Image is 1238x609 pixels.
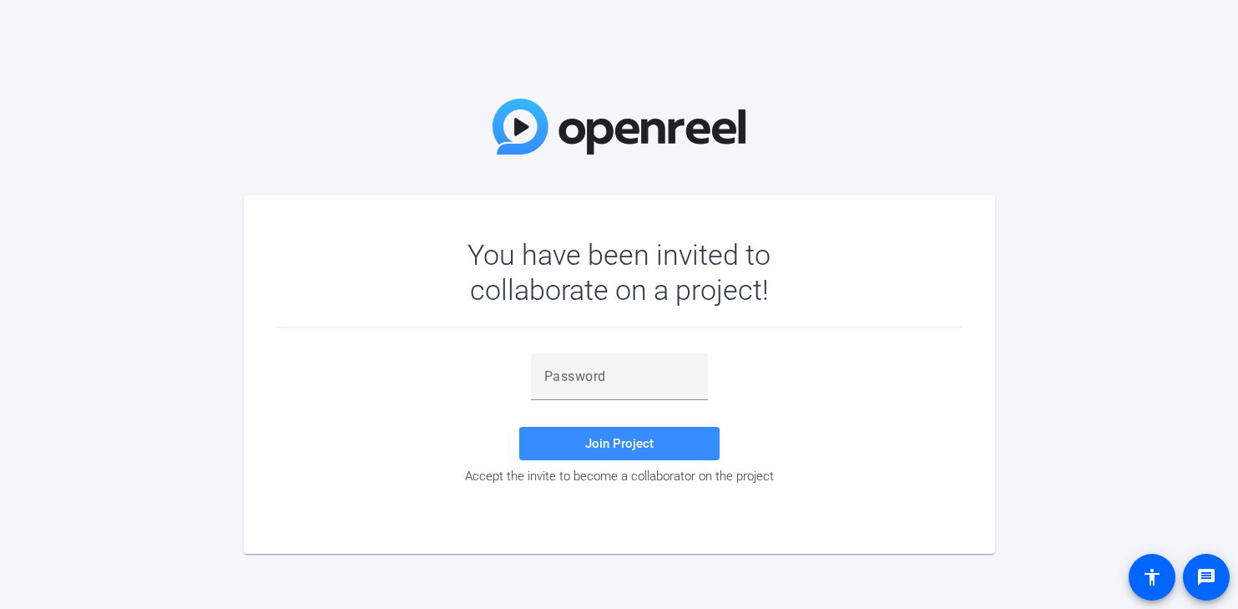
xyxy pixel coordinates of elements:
[1196,567,1216,587] mat-icon: message
[277,469,962,484] div: Accept the invite to become a collaborator on the project
[493,99,746,155] img: OpenReel Logo
[419,237,819,307] div: You have been invited to collaborate on a project!
[519,427,720,460] button: Join Project
[585,436,654,451] span: Join Project
[544,367,695,387] input: Password
[1142,567,1162,587] mat-icon: accessibility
